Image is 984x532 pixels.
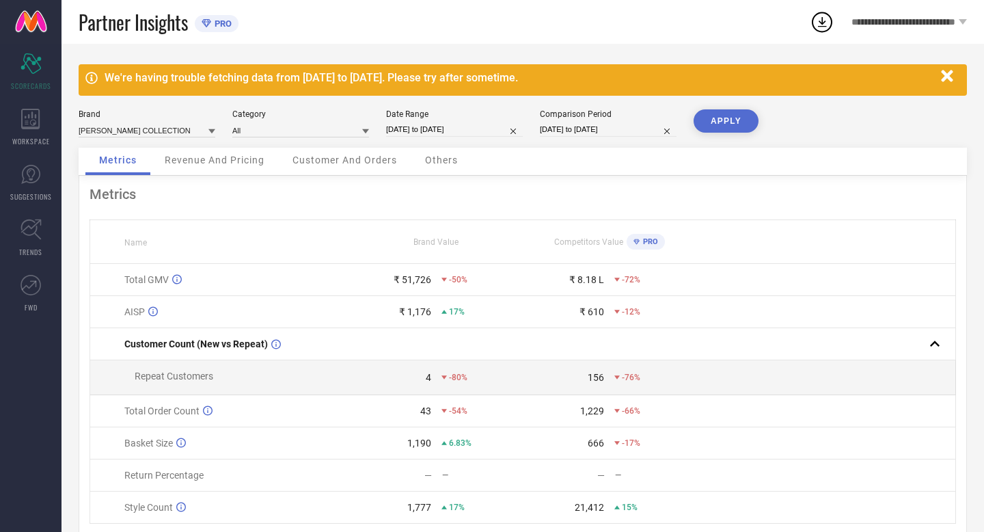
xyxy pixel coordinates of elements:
[99,155,137,165] span: Metrics
[449,275,467,284] span: -50%
[12,136,50,146] span: WORKSPACE
[425,155,458,165] span: Others
[124,502,173,513] span: Style Count
[407,438,431,449] div: 1,190
[449,373,467,382] span: -80%
[399,306,431,317] div: ₹ 1,176
[79,109,215,119] div: Brand
[622,503,638,512] span: 15%
[554,237,623,247] span: Competitors Value
[386,109,523,119] div: Date Range
[394,274,431,285] div: ₹ 51,726
[25,302,38,312] span: FWD
[407,502,431,513] div: 1,777
[622,406,640,416] span: -66%
[579,306,604,317] div: ₹ 610
[569,274,604,285] div: ₹ 8.18 L
[442,470,522,480] div: —
[449,438,471,448] span: 6.83%
[124,470,204,481] span: Return Percentage
[810,10,834,34] div: Open download list
[165,155,264,165] span: Revenue And Pricing
[135,371,213,382] span: Repeat Customers
[292,155,397,165] span: Customer And Orders
[622,438,640,448] span: -17%
[622,307,640,317] span: -12%
[211,18,232,29] span: PRO
[575,502,604,513] div: 21,412
[79,8,188,36] span: Partner Insights
[19,247,42,257] span: TRENDS
[124,338,268,349] span: Customer Count (New vs Repeat)
[124,405,200,416] span: Total Order Count
[588,372,604,383] div: 156
[90,186,956,202] div: Metrics
[597,470,605,481] div: —
[640,237,658,246] span: PRO
[622,373,640,382] span: -76%
[426,372,431,383] div: 4
[10,191,52,202] span: SUGGESTIONS
[386,122,523,137] input: Select date range
[424,470,432,481] div: —
[540,122,676,137] input: Select comparison period
[449,503,465,512] span: 17%
[124,438,173,449] span: Basket Size
[413,237,459,247] span: Brand Value
[124,274,169,285] span: Total GMV
[232,109,369,119] div: Category
[124,306,145,317] span: AISP
[580,405,604,416] div: 1,229
[449,307,465,317] span: 17%
[124,238,147,248] span: Name
[694,109,758,133] button: APPLY
[622,275,640,284] span: -72%
[449,406,467,416] span: -54%
[588,438,604,449] div: 666
[615,470,695,480] div: —
[11,81,51,91] span: SCORECARDS
[105,71,934,84] div: We're having trouble fetching data from [DATE] to [DATE]. Please try after sometime.
[540,109,676,119] div: Comparison Period
[420,405,431,416] div: 43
